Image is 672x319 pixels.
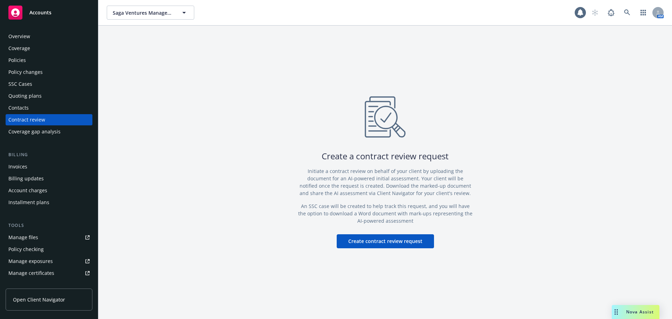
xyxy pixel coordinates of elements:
div: Account charges [8,185,47,196]
div: Policy changes [8,67,43,78]
div: Quoting plans [8,90,42,102]
div: SSC Cases [8,78,32,90]
a: Manage files [6,232,92,243]
div: Invoices [8,161,27,172]
div: Contract review [8,114,45,125]
a: Billing updates [6,173,92,184]
a: Coverage gap analysis [6,126,92,137]
a: Coverage [6,43,92,54]
div: Contacts [8,102,29,113]
div: Billing [6,151,92,158]
a: SSC Cases [6,78,92,90]
span: Open Client Navigator [13,296,65,303]
a: Account charges [6,185,92,196]
span: Nova Assist [626,309,654,315]
div: Manage claims [8,279,44,291]
div: Policy checking [8,244,44,255]
a: Manage claims [6,279,92,291]
a: Switch app [636,6,650,20]
a: Contacts [6,102,92,113]
a: Manage certificates [6,268,92,279]
a: Accounts [6,3,92,22]
button: Saga Ventures Management, LLC [107,6,194,20]
div: Coverage gap analysis [8,126,61,137]
button: Nova Assist [612,305,659,319]
a: Policies [6,55,92,66]
a: Policy checking [6,244,92,255]
div: Manage certificates [8,268,54,279]
a: Policy changes [6,67,92,78]
div: Manage files [8,232,38,243]
div: Coverage [8,43,30,54]
a: Invoices [6,161,92,172]
a: Manage exposures [6,256,92,267]
div: Billing updates [8,173,44,184]
a: Contract review [6,114,92,125]
a: Overview [6,31,92,42]
a: Search [620,6,634,20]
div: Overview [8,31,30,42]
span: Accounts [29,10,51,15]
span: Saga Ventures Management, LLC [113,9,173,16]
button: Create contract review request [337,234,434,248]
div: Policies [8,55,26,66]
a: Start snowing [588,6,602,20]
div: Manage exposures [8,256,53,267]
a: Quoting plans [6,90,92,102]
div: Tools [6,222,92,229]
p: An SSC case will be created to help track this request, and you will have the option to download ... [298,202,473,224]
a: Report a Bug [604,6,618,20]
p: Initiate a contract review on behalf of your client by uploading the document for an AI-powered i... [298,167,473,197]
a: Installment plans [6,197,92,208]
div: Create a contract review request [322,150,449,162]
div: Installment plans [8,197,49,208]
div: Drag to move [612,305,621,319]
